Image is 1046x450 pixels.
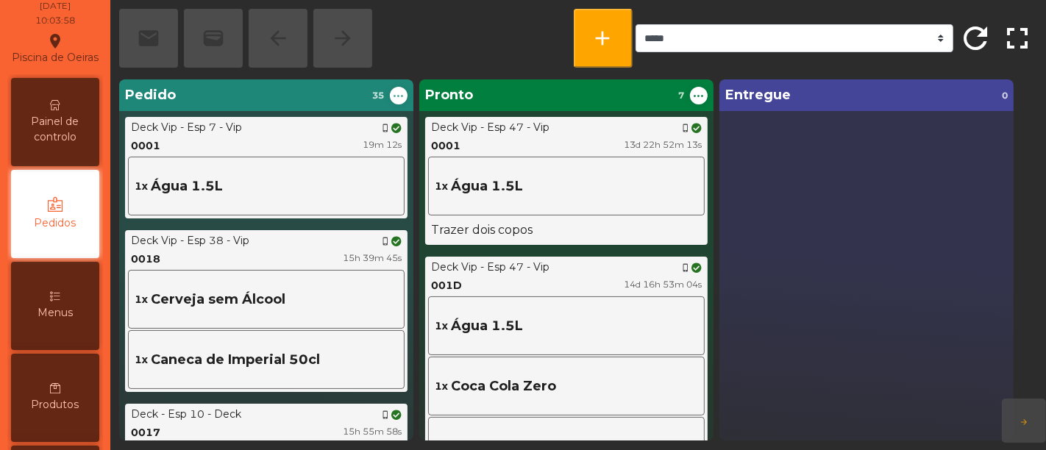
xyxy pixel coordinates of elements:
[343,426,402,437] span: 15h 55m 58s
[131,407,165,422] div: Deck -
[168,407,241,422] div: Esp 10 - Deck
[135,179,148,194] span: 1x
[435,379,448,394] span: 1x
[591,26,615,50] span: add
[35,215,77,231] span: Pedidos
[725,85,791,105] span: Entregue
[574,9,633,68] button: add
[343,252,402,263] span: 15h 39m 45s
[131,425,160,440] div: 0017
[151,350,320,370] span: Caneca de Imperial 50cl
[451,376,556,396] span: Coca Cola Zero
[431,278,462,293] div: 001D
[38,305,73,321] span: Menus
[690,87,708,104] button: ...
[431,138,460,154] div: 0001
[15,114,96,145] span: Painel de controlo
[151,176,223,196] span: Água 1.5L
[431,260,484,275] div: Deck Vip -
[381,124,390,132] span: phone_iphone
[487,120,549,135] div: Esp 47 - Vip
[35,14,75,27] div: 10:03:58
[425,85,473,105] span: Pronto
[131,120,184,135] div: Deck Vip -
[390,87,408,104] button: ...
[681,263,690,272] span: phone_iphone
[125,85,176,105] span: Pedido
[956,9,995,68] button: refresh
[1002,399,1046,443] button: arrow_forward
[431,120,484,135] div: Deck Vip -
[131,138,160,154] div: 0001
[958,21,993,56] span: refresh
[151,290,285,310] span: Cerveja sem Álcool
[187,120,242,135] div: Esp 7 - Vip
[187,233,249,249] div: Esp 38 - Vip
[381,410,390,419] span: phone_iphone
[1000,21,1035,56] span: fullscreen
[1020,418,1028,426] span: arrow_forward
[681,124,690,132] span: phone_iphone
[1002,89,1008,102] span: 0
[435,318,448,334] span: 1x
[372,89,384,102] span: 35
[46,32,64,50] i: location_on
[678,89,684,102] span: 7
[135,352,148,368] span: 1x
[435,179,448,194] span: 1x
[363,139,402,150] span: 19m 12s
[451,176,523,196] span: Água 1.5L
[135,292,148,307] span: 1x
[431,223,533,237] span: Trazer dois copos
[131,251,160,267] div: 0018
[12,30,99,67] div: Piscina de Oeiras
[32,397,79,413] span: Produtos
[381,237,390,246] span: phone_iphone
[451,316,523,336] span: Água 1.5L
[624,279,702,290] span: 14d 16h 53m 04s
[624,139,702,150] span: 13d 22h 52m 13s
[131,233,184,249] div: Deck Vip -
[487,260,549,275] div: Esp 47 - Vip
[998,9,1037,68] button: fullscreen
